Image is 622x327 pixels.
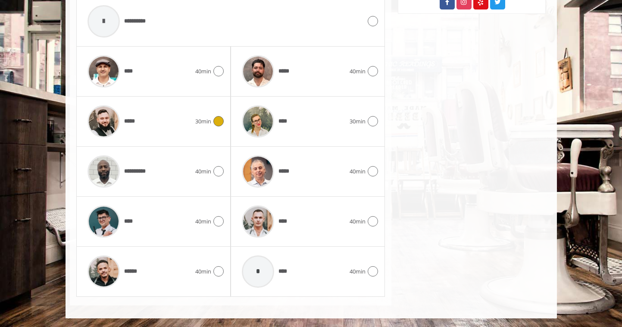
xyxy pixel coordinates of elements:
[195,117,211,126] span: 30min
[195,167,211,176] span: 40min
[195,267,211,276] span: 40min
[195,67,211,76] span: 40min
[350,267,366,276] span: 40min
[350,217,366,226] span: 40min
[195,217,211,226] span: 40min
[350,167,366,176] span: 40min
[350,67,366,76] span: 40min
[350,117,366,126] span: 30min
